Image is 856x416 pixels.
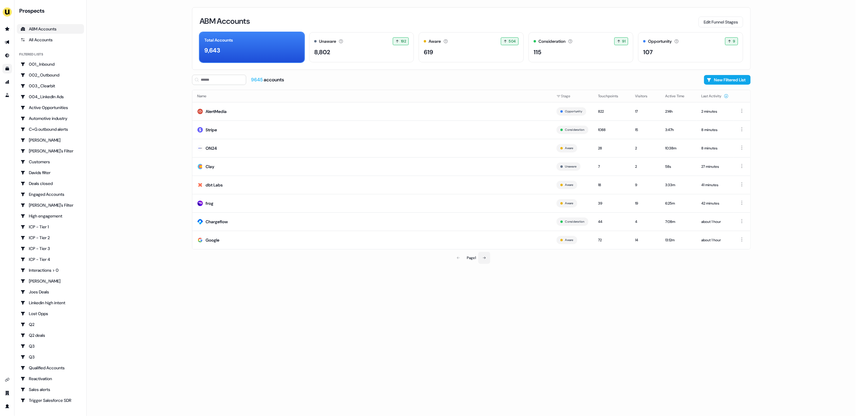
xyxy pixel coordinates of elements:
a: Go to ICP - Tier 4 [17,255,84,264]
div: Consideration [538,38,566,45]
div: 27 minutes [701,164,729,170]
th: Name [192,90,552,102]
div: 9,643 [204,46,220,55]
a: Go to VC [17,406,84,416]
button: Aware [565,201,573,206]
div: 41 minutes [701,182,729,188]
a: Go to Charlotte Stone [17,135,84,145]
button: Aware [565,145,573,151]
div: Active Opportunities [20,105,80,111]
div: All Accounts [20,37,80,43]
a: Go to templates [2,64,12,74]
div: about 1 hour [701,219,729,225]
div: Page 1 [467,255,476,261]
div: 3:47h [665,127,692,133]
a: Go to Inbound [2,51,12,60]
a: Go to prospects [2,24,12,34]
div: Clay [206,164,214,170]
div: Engaged Accounts [20,191,80,197]
a: Go to High engagement [17,211,84,221]
div: 42 minutes [701,200,729,206]
div: Aware [429,38,441,45]
div: Deals closed [20,180,80,186]
a: Go to Trigger Salesforce SDR [17,396,84,405]
div: dbt Labs [206,182,223,188]
span: 504 [509,38,516,44]
div: 13:12m [665,237,692,243]
a: All accounts [17,35,84,45]
a: Go to ICP - Tier 2 [17,233,84,242]
div: 001_Inbound [20,61,80,67]
button: Aware [565,182,573,188]
div: Trigger Salesforce SDR [20,397,80,403]
div: 15 [635,127,656,133]
a: Go to Q3 [17,352,84,362]
a: Go to Customers [17,157,84,167]
div: Interactions > 0 [20,267,80,273]
a: Go to Q2 deals [17,330,84,340]
div: 107 [643,48,653,57]
div: 7:08m [665,219,692,225]
a: Go to 001_Inbound [17,59,84,69]
div: ICP - Tier 4 [20,256,80,262]
div: C+G outbound alerts [20,126,80,132]
div: AlertMedia [206,108,227,114]
a: Go to Charlotte's Filter [17,146,84,156]
div: ICP - Tier 1 [20,224,80,230]
div: 1088 [598,127,625,133]
div: 58s [665,164,692,170]
a: Go to Reactivation [17,374,84,383]
span: 192 [401,38,406,44]
div: Q2 [20,321,80,327]
div: 8,802 [314,48,330,57]
a: Go to Lost Opps [17,309,84,318]
a: Go to C+G outbound alerts [17,124,84,134]
button: Aware [565,237,573,243]
a: Go to Q2 [17,320,84,329]
div: 004_LinkedIn Ads [20,94,80,100]
div: 3:33m [665,182,692,188]
div: Qualified Accounts [20,365,80,371]
span: 9 [733,38,735,44]
a: Go to Deals closed [17,179,84,188]
a: Go to Engaged Accounts [17,189,84,199]
span: 9645 [251,77,264,83]
div: ICP - Tier 3 [20,246,80,252]
div: 10:38m [665,145,692,151]
button: Last Activity [701,91,729,102]
div: [PERSON_NAME]'s Filter [20,148,80,154]
a: Go to 004_LinkedIn Ads [17,92,84,102]
button: Visitors [635,91,655,102]
div: 2 minutes [701,108,729,114]
div: Q2 deals [20,332,80,338]
div: Google [206,237,219,243]
a: Go to 002_Outbound [17,70,84,80]
a: Go to 003_Clearbit [17,81,84,91]
div: 19 [635,200,656,206]
div: Sales alerts [20,386,80,393]
a: Go to Qualified Accounts [17,363,84,373]
div: ICP - Tier 2 [20,235,80,241]
a: ABM Accounts [17,24,84,34]
div: 822 [598,108,625,114]
div: 2:14h [665,108,692,114]
a: Go to profile [2,402,12,411]
h3: ABM Accounts [200,17,250,25]
a: Go to Q3 [17,341,84,351]
a: Go to Interactions > 0 [17,265,84,275]
a: Go to experiments [2,90,12,100]
div: 115 [534,48,541,57]
div: 8 minutes [701,145,729,151]
a: Go to ICP - Tier 1 [17,222,84,232]
div: 003_Clearbit [20,83,80,89]
div: ON24 [206,145,217,151]
button: New Filtered List [704,75,751,85]
div: High engagement [20,213,80,219]
a: Go to attribution [2,77,12,87]
div: Lost Opps [20,311,80,317]
div: accounts [251,77,284,83]
div: 2 [635,145,656,151]
div: Automotive industry [20,115,80,121]
div: 2 [635,164,656,170]
button: Consideration [565,127,585,133]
